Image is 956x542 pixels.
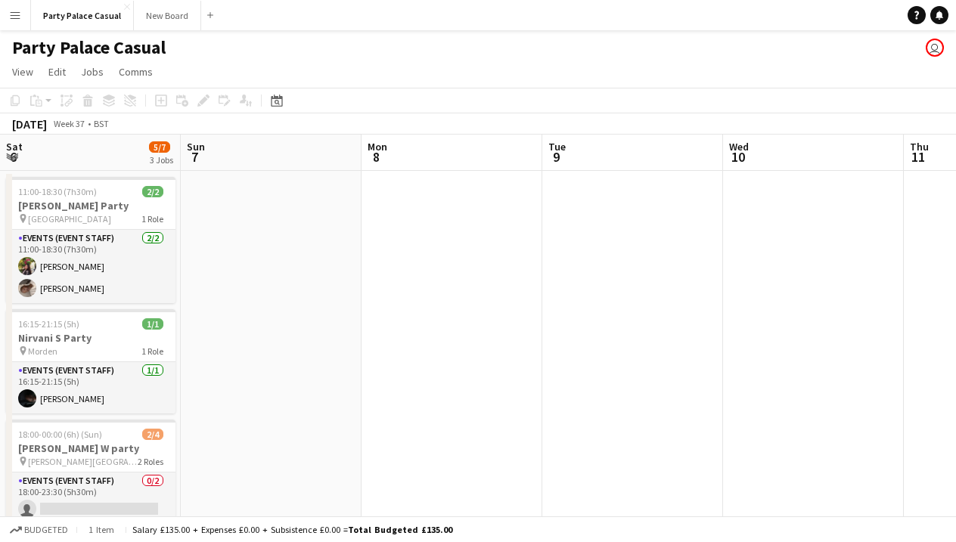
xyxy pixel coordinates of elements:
span: Wed [729,140,749,153]
span: 9 [546,148,566,166]
h3: Nirvani S Party [6,331,175,345]
span: 1/1 [142,318,163,330]
app-card-role: Events (Event Staff)1/116:15-21:15 (5h)[PERSON_NAME] [6,362,175,413]
h3: [PERSON_NAME] Party [6,199,175,212]
a: Comms [113,62,159,82]
span: Mon [368,140,387,153]
span: Budgeted [24,525,68,535]
span: Tue [548,140,566,153]
span: Sat [6,140,23,153]
span: Week 37 [50,118,88,129]
span: Thu [910,140,929,153]
span: 6 [4,148,23,166]
span: 11:00-18:30 (7h30m) [18,186,97,197]
div: BST [94,118,109,129]
a: Edit [42,62,72,82]
div: 3 Jobs [150,154,173,166]
span: [PERSON_NAME][GEOGRAPHIC_DATA] [28,456,138,467]
span: [GEOGRAPHIC_DATA] [28,213,111,225]
a: View [6,62,39,82]
span: Sun [187,140,205,153]
span: 2/4 [142,429,163,440]
span: 11 [908,148,929,166]
span: Total Budgeted £135.00 [348,524,452,535]
h3: [PERSON_NAME] W party [6,441,175,455]
app-user-avatar: Nicole Nkansah [926,39,944,57]
span: 2/2 [142,186,163,197]
span: 1 Role [141,345,163,357]
a: Jobs [75,62,110,82]
div: [DATE] [12,116,47,132]
h1: Party Palace Casual [12,36,166,59]
span: Comms [119,65,153,79]
span: 7 [185,148,205,166]
div: Salary £135.00 + Expenses £0.00 + Subsistence £0.00 = [132,524,452,535]
app-job-card: 16:15-21:15 (5h)1/1Nirvani S Party Morden1 RoleEvents (Event Staff)1/116:15-21:15 (5h)[PERSON_NAME] [6,309,175,413]
button: Budgeted [8,522,70,538]
button: Party Palace Casual [31,1,134,30]
span: Morden [28,345,57,357]
span: View [12,65,33,79]
span: 8 [365,148,387,166]
span: 10 [727,148,749,166]
span: 1 Role [141,213,163,225]
span: 1 item [83,524,119,535]
span: 16:15-21:15 (5h) [18,318,79,330]
span: 18:00-00:00 (6h) (Sun) [18,429,102,440]
span: 2 Roles [138,456,163,467]
button: New Board [134,1,201,30]
app-card-role: Events (Event Staff)2/211:00-18:30 (7h30m)[PERSON_NAME][PERSON_NAME] [6,230,175,303]
app-job-card: 11:00-18:30 (7h30m)2/2[PERSON_NAME] Party [GEOGRAPHIC_DATA]1 RoleEvents (Event Staff)2/211:00-18:... [6,177,175,303]
span: 5/7 [149,141,170,153]
span: Edit [48,65,66,79]
span: Jobs [81,65,104,79]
